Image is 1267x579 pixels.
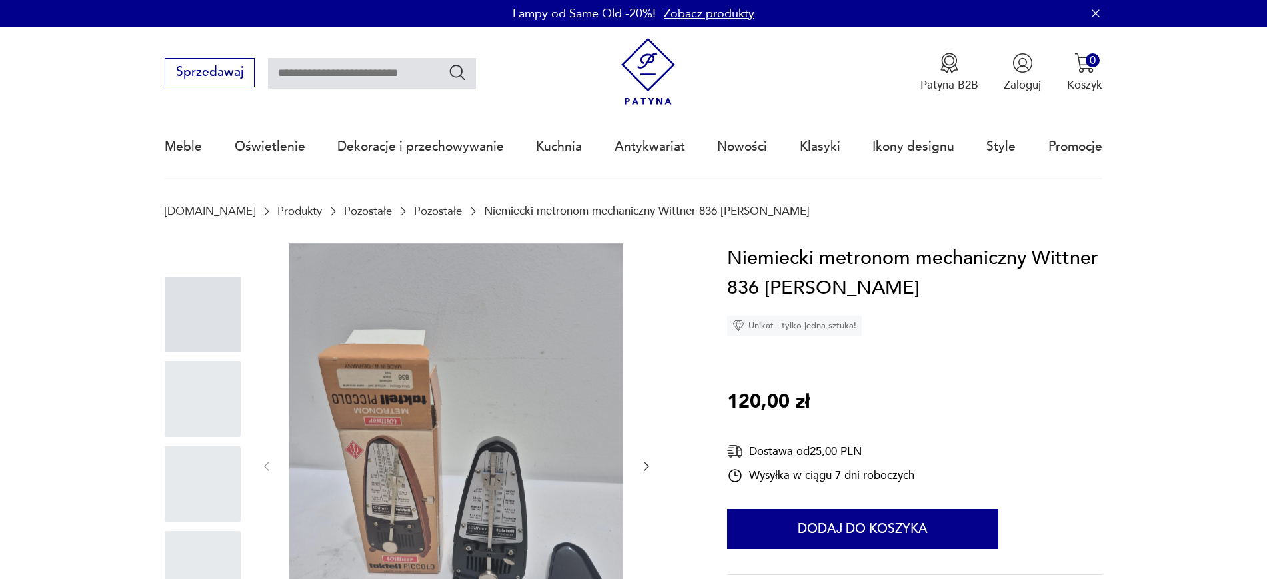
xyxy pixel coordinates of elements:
[727,316,862,336] div: Unikat - tylko jedna sztuka!
[615,38,682,105] img: Patyna - sklep z meblami i dekoracjami vintage
[1074,53,1095,73] img: Ikona koszyka
[800,116,840,177] a: Klasyki
[165,205,255,217] a: [DOMAIN_NAME]
[165,58,255,87] button: Sprzedawaj
[1067,53,1102,93] button: 0Koszyk
[615,116,685,177] a: Antykwariat
[727,243,1102,304] h1: Niemiecki metronom mechaniczny Wittner 836 [PERSON_NAME]
[165,68,255,79] a: Sprzedawaj
[344,205,392,217] a: Pozostałe
[727,443,743,460] img: Ikona dostawy
[1004,77,1041,93] p: Zaloguj
[727,509,998,549] button: Dodaj do koszyka
[1067,77,1102,93] p: Koszyk
[717,116,767,177] a: Nowości
[277,205,322,217] a: Produkty
[872,116,954,177] a: Ikony designu
[664,5,754,22] a: Zobacz produkty
[920,77,978,93] p: Patyna B2B
[986,116,1016,177] a: Style
[448,63,467,82] button: Szukaj
[727,443,914,460] div: Dostawa od 25,00 PLN
[1004,53,1041,93] button: Zaloguj
[1086,53,1100,67] div: 0
[484,205,810,217] p: Niemiecki metronom mechaniczny Wittner 836 [PERSON_NAME]
[920,53,978,93] a: Ikona medaluPatyna B2B
[337,116,504,177] a: Dekoracje i przechowywanie
[732,320,744,332] img: Ikona diamentu
[727,468,914,484] div: Wysyłka w ciągu 7 dni roboczych
[536,116,582,177] a: Kuchnia
[414,205,462,217] a: Pozostałe
[235,116,305,177] a: Oświetlenie
[727,387,810,418] p: 120,00 zł
[920,53,978,93] button: Patyna B2B
[939,53,960,73] img: Ikona medalu
[513,5,656,22] p: Lampy od Same Old -20%!
[165,116,202,177] a: Meble
[1012,53,1033,73] img: Ikonka użytkownika
[1048,116,1102,177] a: Promocje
